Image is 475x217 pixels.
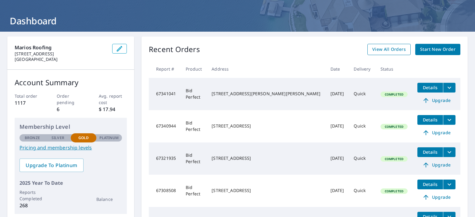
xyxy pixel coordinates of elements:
span: Upgrade [421,97,452,104]
td: 67340944 [149,110,181,142]
p: Recent Orders [149,44,200,55]
p: 268 [20,202,45,209]
span: Start New Order [420,46,455,53]
td: 67321935 [149,142,181,175]
button: detailsBtn-67341041 [417,83,443,93]
th: Report # [149,60,181,78]
th: Date [326,60,349,78]
a: Upgrade [417,96,455,105]
a: View All Orders [367,44,411,55]
p: Silver [52,135,64,141]
p: [GEOGRAPHIC_DATA] [15,57,107,62]
span: Details [421,117,439,123]
p: Total order [15,93,43,99]
p: Avg. report cost [99,93,127,106]
p: Marios Roofing [15,44,107,51]
span: Completed [381,189,407,193]
p: Gold [78,135,89,141]
td: 67341041 [149,78,181,110]
th: Delivery [349,60,375,78]
span: View All Orders [372,46,406,53]
p: 2025 Year To Date [20,179,122,187]
td: Quick [349,78,375,110]
a: Upgrade To Platinum [20,159,84,172]
div: [STREET_ADDRESS] [212,123,320,129]
button: detailsBtn-67308508 [417,180,443,189]
span: Upgrade [421,161,452,169]
p: Balance [96,196,122,202]
a: Upgrade [417,128,455,138]
td: Quick [349,142,375,175]
button: filesDropdownBtn-67321935 [443,147,455,157]
td: Bid Perfect [181,142,207,175]
p: Membership Level [20,123,122,131]
td: [DATE] [326,142,349,175]
td: Bid Perfect [181,175,207,207]
span: Upgrade [421,194,452,201]
td: Bid Perfect [181,78,207,110]
p: Bronze [25,135,40,141]
p: 1117 [15,99,43,107]
p: Account Summary [15,77,127,88]
td: Bid Perfect [181,110,207,142]
span: Upgrade [421,129,452,136]
span: Completed [381,157,407,161]
td: [DATE] [326,110,349,142]
a: Upgrade [417,160,455,170]
td: Quick [349,110,375,142]
span: Completed [381,92,407,96]
span: Details [421,181,439,187]
button: detailsBtn-67321935 [417,147,443,157]
span: Upgrade To Platinum [24,162,79,169]
td: 67308508 [149,175,181,207]
p: [STREET_ADDRESS] [15,51,107,57]
p: 6 [57,106,85,113]
button: filesDropdownBtn-67308508 [443,180,455,189]
button: filesDropdownBtn-67341041 [443,83,455,93]
div: [STREET_ADDRESS] [212,155,320,161]
a: Upgrade [417,192,455,202]
div: [STREET_ADDRESS][PERSON_NAME][PERSON_NAME] [212,91,320,97]
td: [DATE] [326,175,349,207]
th: Status [376,60,412,78]
th: Address [207,60,325,78]
td: [DATE] [326,78,349,110]
p: $ 17.94 [99,106,127,113]
button: detailsBtn-67340944 [417,115,443,125]
span: Details [421,85,439,90]
button: filesDropdownBtn-67340944 [443,115,455,125]
p: Order pending [57,93,85,106]
span: Completed [381,124,407,129]
td: Quick [349,175,375,207]
p: Platinum [99,135,119,141]
h1: Dashboard [7,15,468,27]
p: Reports Completed [20,189,45,202]
a: Start New Order [415,44,460,55]
th: Product [181,60,207,78]
a: Pricing and membership levels [20,144,122,151]
div: [STREET_ADDRESS] [212,187,320,194]
span: Details [421,149,439,155]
